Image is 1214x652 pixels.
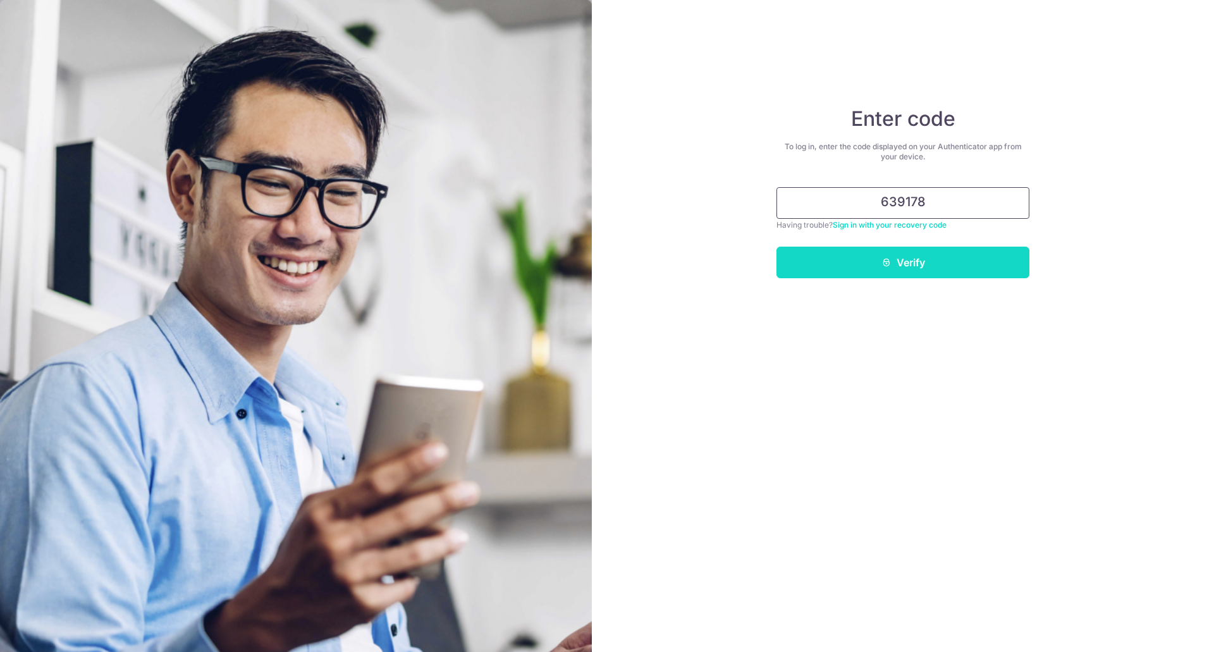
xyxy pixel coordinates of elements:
h4: Enter code [776,106,1029,132]
input: Enter 6 digit code [776,187,1029,219]
div: Having trouble? [776,219,1029,231]
a: Sign in with your recovery code [833,220,947,230]
button: Verify [776,247,1029,278]
div: To log in, enter the code displayed on your Authenticator app from your device. [776,142,1029,162]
